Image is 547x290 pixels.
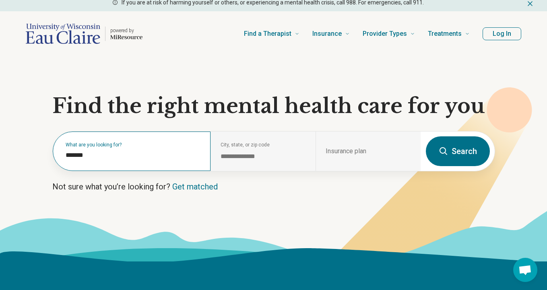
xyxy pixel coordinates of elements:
[428,28,462,39] span: Treatments
[513,258,537,282] div: Open chat
[26,21,142,47] a: Home page
[363,28,407,39] span: Provider Types
[244,28,291,39] span: Find a Therapist
[172,182,218,191] a: Get matched
[312,28,342,39] span: Insurance
[483,27,521,40] button: Log In
[52,181,495,192] p: Not sure what you’re looking for?
[110,27,142,34] p: powered by
[66,142,201,147] label: What are you looking for?
[312,18,350,50] a: Insurance
[244,18,299,50] a: Find a Therapist
[363,18,415,50] a: Provider Types
[428,18,470,50] a: Treatments
[52,94,495,118] h1: Find the right mental health care for you
[426,136,490,166] button: Search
